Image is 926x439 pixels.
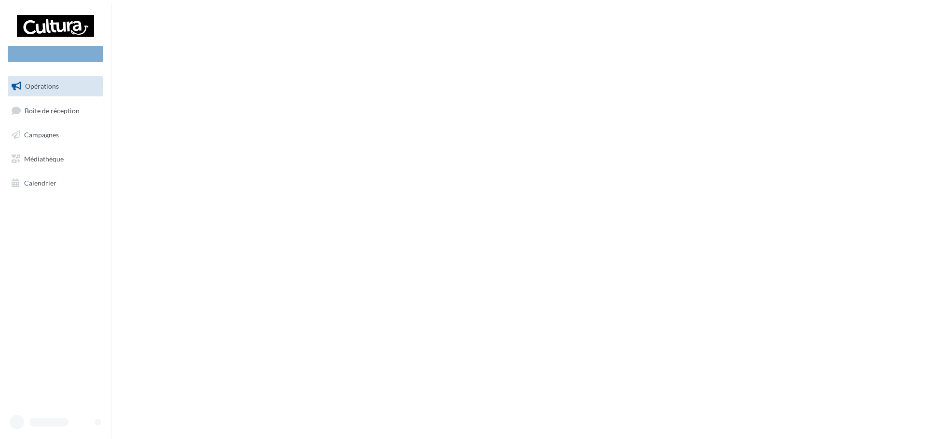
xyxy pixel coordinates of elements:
a: Opérations [6,76,105,96]
a: Calendrier [6,173,105,193]
a: Campagnes [6,125,105,145]
span: Médiathèque [24,155,64,163]
span: Boîte de réception [25,106,80,114]
span: Calendrier [24,178,56,186]
a: Médiathèque [6,149,105,169]
div: Nouvelle campagne [8,46,103,62]
span: Campagnes [24,131,59,139]
span: Opérations [25,82,59,90]
a: Boîte de réception [6,100,105,121]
